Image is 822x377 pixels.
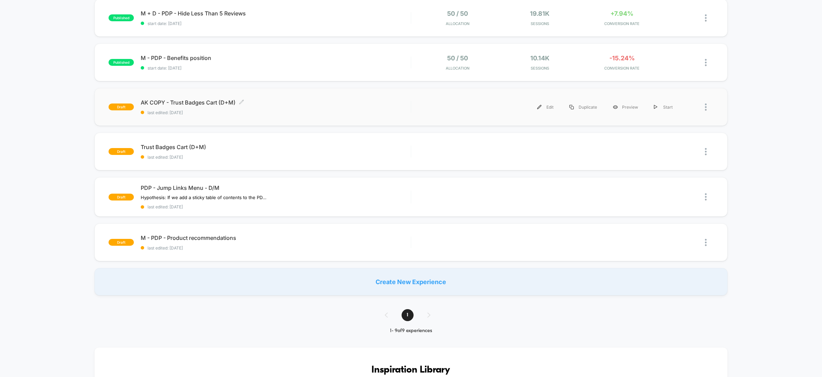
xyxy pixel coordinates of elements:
[705,59,707,66] img: close
[446,66,469,71] span: Allocation
[500,21,579,26] span: Sessions
[646,99,681,115] div: Start
[610,10,633,17] span: +7.94%
[141,54,411,61] span: M - PDP - Benefits position
[141,204,411,209] span: last edited: [DATE]
[109,104,134,110] span: draft
[141,184,411,191] span: PDP - Jump Links Menu - D/M
[94,268,728,295] div: Create New Experience
[583,21,661,26] span: CONVERSION RATE
[705,14,707,22] img: close
[378,328,444,334] div: 1 - 9 of 9 experiences
[654,105,657,109] img: menu
[530,54,549,62] span: 10.14k
[141,144,411,150] span: Trust Badges Cart (D+M)
[109,148,134,155] span: draft
[447,54,468,62] span: 50 / 50
[109,194,134,200] span: draft
[529,99,561,115] div: Edit
[141,99,411,106] span: AK COPY - Trust Badges Cart (D+M)
[500,66,579,71] span: Sessions
[109,59,134,66] span: published
[141,245,411,251] span: last edited: [DATE]
[605,99,646,115] div: Preview
[609,54,635,62] span: -15.24%
[141,65,411,71] span: start date: [DATE]
[141,155,411,160] span: last edited: [DATE]
[115,365,707,376] h3: Inspiration Library
[530,10,549,17] span: 19.81k
[447,10,468,17] span: 50 / 50
[141,195,268,200] span: Hypothesis: If we add a sticky table of contents to the PDP we can expect to see an increase in a...
[705,104,707,111] img: close
[583,66,661,71] span: CONVERSION RATE
[109,239,134,246] span: draft
[705,239,707,246] img: close
[569,105,574,109] img: menu
[109,14,134,21] span: published
[141,234,411,241] span: M - PDP - Product recommendations
[561,99,605,115] div: Duplicate
[537,105,542,109] img: menu
[141,110,411,115] span: last edited: [DATE]
[705,193,707,200] img: close
[141,10,411,17] span: M + D - PDP - Hide Less Than 5 Reviews
[402,309,414,321] span: 1
[705,148,707,155] img: close
[446,21,469,26] span: Allocation
[141,21,411,26] span: start date: [DATE]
